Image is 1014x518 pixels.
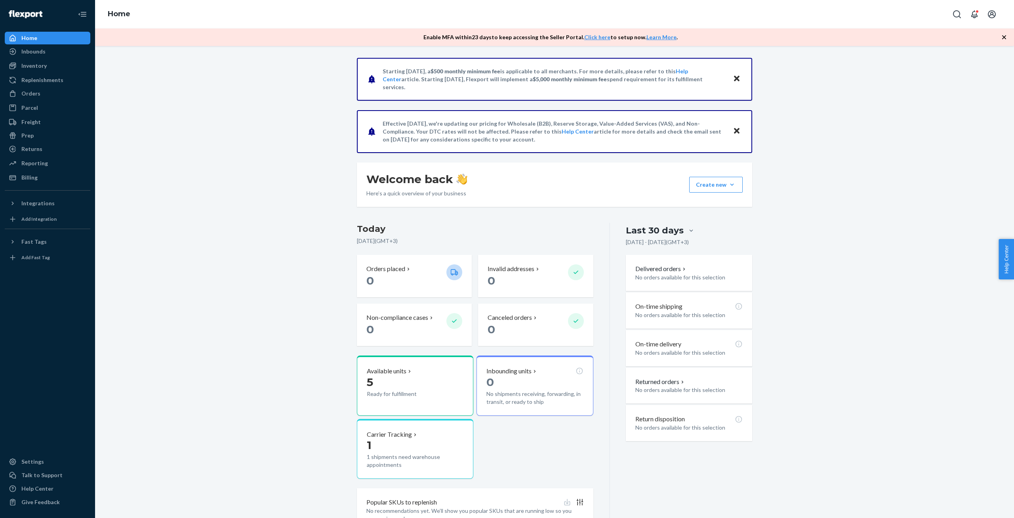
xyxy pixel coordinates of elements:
[21,34,37,42] div: Home
[366,313,428,322] p: Non-compliance cases
[488,313,532,322] p: Canceled orders
[9,10,42,18] img: Flexport logo
[357,237,593,245] p: [DATE] ( GMT+3 )
[383,120,725,143] p: Effective [DATE], we're updating our pricing for Wholesale (B2B), Reserve Storage, Value-Added Se...
[21,458,44,466] div: Settings
[21,145,42,153] div: Returns
[635,302,682,311] p: On-time shipping
[366,172,467,186] h1: Welcome back
[5,157,90,170] a: Reporting
[366,498,437,507] p: Popular SKUs to replenish
[21,159,48,167] div: Reporting
[357,304,472,346] button: Non-compliance cases 0
[635,340,681,349] p: On-time delivery
[21,76,63,84] div: Replenishments
[5,213,90,226] a: Add Integration
[488,264,534,273] p: Invalid addresses
[635,377,686,386] button: Returned orders
[74,6,90,22] button: Close Navigation
[21,254,50,261] div: Add Fast Tag
[562,128,594,135] a: Help Center
[21,174,38,182] div: Billing
[431,68,500,75] span: $500 monthly minimum fee
[21,132,34,140] div: Prep
[21,199,55,207] div: Integrations
[5,32,90,44] a: Home
[646,34,677,40] a: Learn More
[21,48,46,55] div: Inbounds
[367,438,372,452] span: 1
[367,390,440,398] p: Ready for fulfillment
[21,90,40,97] div: Orders
[478,255,593,297] button: Invalid addresses 0
[367,375,373,389] span: 5
[366,189,467,197] p: Here’s a quick overview of your business
[21,104,38,112] div: Parcel
[366,264,405,273] p: Orders placed
[999,239,1014,279] button: Help Center
[635,273,743,281] p: No orders available for this selection
[21,238,47,246] div: Fast Tags
[5,143,90,155] a: Returns
[5,59,90,72] a: Inventory
[984,6,1000,22] button: Open account menu
[21,471,63,479] div: Talk to Support
[486,367,532,376] p: Inbounding units
[478,304,593,346] button: Canceled orders 0
[21,118,41,126] div: Freight
[5,251,90,264] a: Add Fast Tag
[101,3,137,26] ol: breadcrumbs
[5,482,90,495] a: Help Center
[366,274,374,287] span: 0
[635,415,685,424] p: Return disposition
[689,177,743,193] button: Create new
[584,34,610,40] a: Click here
[626,224,684,237] div: Last 30 days
[488,323,495,336] span: 0
[108,10,130,18] a: Home
[357,223,593,235] h3: Today
[635,349,743,357] p: No orders available for this selection
[456,174,467,185] img: hand-wave emoji
[966,6,982,22] button: Open notifications
[635,424,743,432] p: No orders available for this selection
[21,62,47,70] div: Inventory
[383,67,725,91] p: Starting [DATE], a is applicable to all merchants. For more details, please refer to this article...
[367,430,412,439] p: Carrier Tracking
[367,367,406,376] p: Available units
[949,6,965,22] button: Open Search Box
[486,375,494,389] span: 0
[732,73,742,85] button: Close
[21,498,60,506] div: Give Feedback
[357,356,473,416] button: Available units5Ready for fulfillment
[5,197,90,210] button: Integrations
[367,453,463,469] p: 1 shipments need warehouse appointments
[5,129,90,142] a: Prep
[423,33,678,41] p: Enable MFA within 23 days to keep accessing the Seller Portal. to setup now. .
[21,485,53,493] div: Help Center
[5,469,90,482] button: Talk to Support
[732,126,742,137] button: Close
[357,255,472,297] button: Orders placed 0
[533,76,607,82] span: $5,000 monthly minimum fee
[477,356,593,416] button: Inbounding units0No shipments receiving, forwarding, in transit, or ready to ship
[635,386,743,394] p: No orders available for this selection
[5,496,90,508] button: Give Feedback
[5,87,90,100] a: Orders
[357,419,473,479] button: Carrier Tracking11 shipments need warehouse appointments
[5,101,90,114] a: Parcel
[486,390,583,406] p: No shipments receiving, forwarding, in transit, or ready to ship
[5,171,90,184] a: Billing
[5,455,90,468] a: Settings
[626,238,689,246] p: [DATE] - [DATE] ( GMT+3 )
[635,264,687,273] button: Delivered orders
[5,235,90,248] button: Fast Tags
[635,311,743,319] p: No orders available for this selection
[366,323,374,336] span: 0
[5,45,90,58] a: Inbounds
[17,6,34,13] span: Chat
[5,74,90,86] a: Replenishments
